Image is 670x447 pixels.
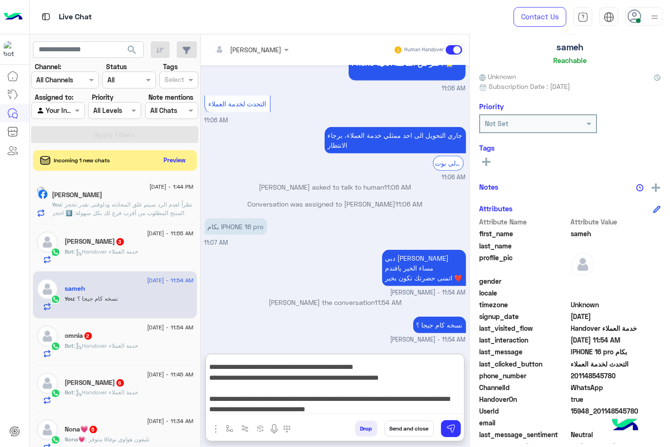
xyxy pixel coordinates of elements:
span: Handover خدمة العملاء [571,323,661,333]
div: Select [163,74,184,87]
button: Send and close [384,421,434,437]
span: [DATE] - 11:54 AM [147,323,193,332]
span: You [52,201,62,208]
h6: Notes [479,183,498,191]
h6: Tags [479,144,661,152]
span: first_name [479,229,569,239]
small: Human Handover [404,46,444,54]
span: [DATE] - 11:55 AM [147,229,193,238]
p: [PERSON_NAME] the conversation [204,297,466,307]
span: HandoverOn [479,394,569,404]
span: Incoming 1 new chats [54,156,110,165]
span: last_interaction [479,335,569,345]
a: tab [573,7,592,27]
button: create order [253,421,269,436]
span: last_name [479,241,569,251]
img: picture [37,186,45,195]
button: Preview [160,153,190,167]
img: send voice note [269,423,280,435]
span: التحدث لخدمة العملاء [571,359,661,369]
span: : Handover خدمة العملاء [74,342,139,349]
span: بكام IPHONE 16 pro [571,347,661,357]
span: last_message [479,347,569,357]
span: You [65,295,74,302]
img: send message [446,424,456,433]
img: defaultAdmin.png [571,253,595,276]
span: [DATE] - 11:54 AM [147,276,193,285]
img: defaultAdmin.png [37,373,58,394]
span: Attribute Name [479,217,569,227]
span: 201148545780 [571,371,661,381]
span: : Handover خدمة العملاء [74,389,139,396]
span: 11:06 AM [384,183,411,191]
span: null [571,418,661,428]
button: Trigger scenario [237,421,253,436]
span: email [479,418,569,428]
button: select flow [222,421,237,436]
label: Priority [92,92,114,102]
span: 2025-08-05T14:31:26.376Z [571,311,661,321]
img: 1403182699927242 [4,41,21,58]
span: التحدث لخدمة العملاء [208,100,266,108]
span: [PERSON_NAME] - 11:54 AM [391,288,466,297]
span: 11:07 AM [204,239,229,246]
h5: sameh [556,42,583,53]
img: add [652,184,660,192]
label: Assigned to: [35,92,74,102]
span: true [571,394,661,404]
button: Drop [355,421,377,437]
img: tab [40,11,52,23]
span: 11:54 AM [375,298,401,306]
p: Live Chat [59,11,92,24]
span: 6 [116,379,124,387]
img: WhatsApp [51,247,60,257]
span: ChannelId [479,383,569,392]
img: profile [649,11,661,23]
label: Status [106,62,127,72]
span: 2025-08-28T08:54:47.201Z [571,335,661,345]
h6: Attributes [479,204,513,213]
span: [DATE] - 11:45 AM [147,370,193,379]
button: search [121,41,144,62]
span: 2 [571,383,661,392]
span: 15948_201148545780 [571,406,661,416]
span: تليفون هواوي نوفا9 متوفر [86,436,150,443]
span: Bot [65,248,74,255]
span: last_visited_flow [479,323,569,333]
p: 28/8/2025, 11:54 AM [413,317,466,333]
img: hulul-logo.png [609,409,642,442]
span: : Handover خدمة العملاء [74,248,139,255]
h5: sameh [65,285,85,293]
img: notes [636,184,644,192]
p: 28/8/2025, 11:54 AM [382,250,466,286]
img: tab [578,12,588,23]
span: phone_number [479,371,569,381]
img: defaultAdmin.png [37,419,58,440]
span: 3 [116,238,124,246]
img: WhatsApp [51,435,60,445]
h5: Mohamed Abdelsalam [65,238,125,246]
span: 0 [571,430,661,439]
span: 11:06 AM [442,173,466,182]
span: search [126,44,138,56]
span: signup_date [479,311,569,321]
p: 28/8/2025, 11:07 AM [204,218,267,235]
img: WhatsApp [51,389,60,398]
span: Attribute Value [571,217,661,227]
img: select flow [226,425,233,432]
span: [DATE] - 11:34 AM [147,417,193,425]
span: Nona💗 [65,436,86,443]
span: نسخه كام جيجا ؟ [74,295,118,302]
img: send attachment [210,423,221,435]
p: [PERSON_NAME] asked to talk to human [204,182,466,192]
h6: Reachable [553,56,587,64]
span: null [571,276,661,286]
label: Note mentions [148,92,193,102]
span: Bot [65,389,74,396]
h6: Priority [479,102,504,111]
span: gender [479,276,569,286]
div: الرجوع الى بوت [433,156,464,170]
span: [DATE] - 1:44 PM [149,183,193,191]
label: Channel: [35,62,61,72]
p: Conversation was assigned to [PERSON_NAME] [204,199,466,209]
